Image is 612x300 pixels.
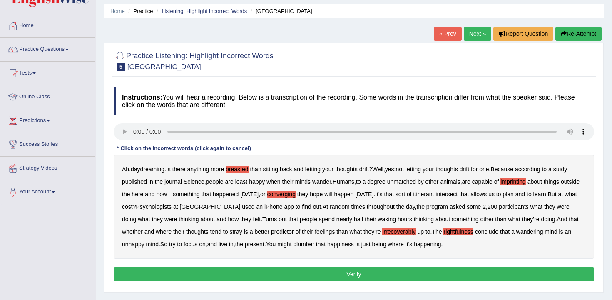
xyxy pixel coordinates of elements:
b: itinerant [413,191,434,197]
b: that [569,216,578,222]
a: Tests [0,62,95,82]
b: is [559,228,563,235]
b: what [349,228,362,235]
b: a [548,166,552,172]
b: drift [359,166,369,172]
b: other [425,178,439,185]
b: they [152,216,163,222]
b: that [289,216,298,222]
b: and [207,241,217,247]
b: used [242,203,254,210]
b: your [423,166,434,172]
b: their [302,228,313,235]
h4: You will hear a recording. Below is a transcription of the recording. Some words in the transcrip... [114,87,594,115]
b: might [277,241,291,247]
b: the [417,203,425,210]
span: 5 [117,63,125,71]
a: Your Account [0,180,95,201]
b: You [266,241,276,247]
b: of [407,191,412,197]
b: out [313,203,321,210]
b: thoughts [335,166,358,172]
b: their [282,178,294,185]
b: letting [406,166,421,172]
b: published [122,178,147,185]
b: 2 [483,203,486,210]
b: than [336,228,348,235]
b: where [156,228,172,235]
b: an [565,228,572,235]
b: their [365,216,376,222]
small: [GEOGRAPHIC_DATA] [127,63,201,71]
b: And [557,216,567,222]
b: when [266,178,280,185]
b: live [219,241,227,247]
b: things [544,178,559,185]
b: [GEOGRAPHIC_DATA] [180,203,241,210]
b: and [145,191,154,197]
b: what [138,216,150,222]
b: about [527,178,542,185]
b: up [417,228,424,235]
b: outside [561,178,580,185]
b: is [244,228,248,235]
b: converging [267,191,296,197]
b: they [240,216,251,222]
b: intersect [435,191,458,197]
b: wander [312,178,331,185]
b: a [250,228,253,235]
b: mind [545,228,557,235]
b: just [361,241,371,247]
b: daydreaming [131,166,164,172]
b: rightfulness [443,228,473,235]
b: anything [187,166,209,172]
b: and [216,216,226,222]
b: happy [249,178,265,185]
b: imprinting [500,178,526,185]
b: program [426,203,448,210]
b: thoughts [186,228,209,235]
b: to [223,228,228,235]
b: participants [499,203,529,210]
b: other [480,216,493,222]
b: Turns [262,216,277,222]
b: capable [472,178,493,185]
b: minds [295,178,311,185]
b: whether [122,228,143,235]
b: [DATE] [355,191,373,197]
b: app [284,203,294,210]
b: were [557,203,570,210]
b: thinking [414,216,434,222]
b: doing [541,216,555,222]
b: not [396,166,403,172]
b: are [462,178,470,185]
b: happening [414,241,441,247]
b: to [177,241,182,247]
b: they're [363,228,381,235]
b: being [372,241,386,247]
h2: Practice Listening: Highlight Incorrect Words [114,50,274,71]
b: on [199,241,206,247]
b: find [302,203,311,210]
b: that [384,191,394,197]
b: [DATE] [240,191,259,197]
b: to [356,178,361,185]
b: of [295,228,300,235]
b: mind [146,241,159,247]
b: unmatched [387,178,416,185]
button: Verify [114,267,594,281]
b: your [322,166,333,172]
b: iPhone [264,203,283,210]
b: better [254,228,269,235]
b: Science [184,178,204,185]
b: and [515,191,525,197]
b: that [459,191,469,197]
b: some [467,203,481,210]
b: people [300,216,317,222]
b: will [324,191,332,197]
b: thoughts [435,166,458,172]
b: Instructions: [122,94,162,101]
b: cost [122,203,133,210]
b: plan [503,191,513,197]
b: back [280,166,292,172]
